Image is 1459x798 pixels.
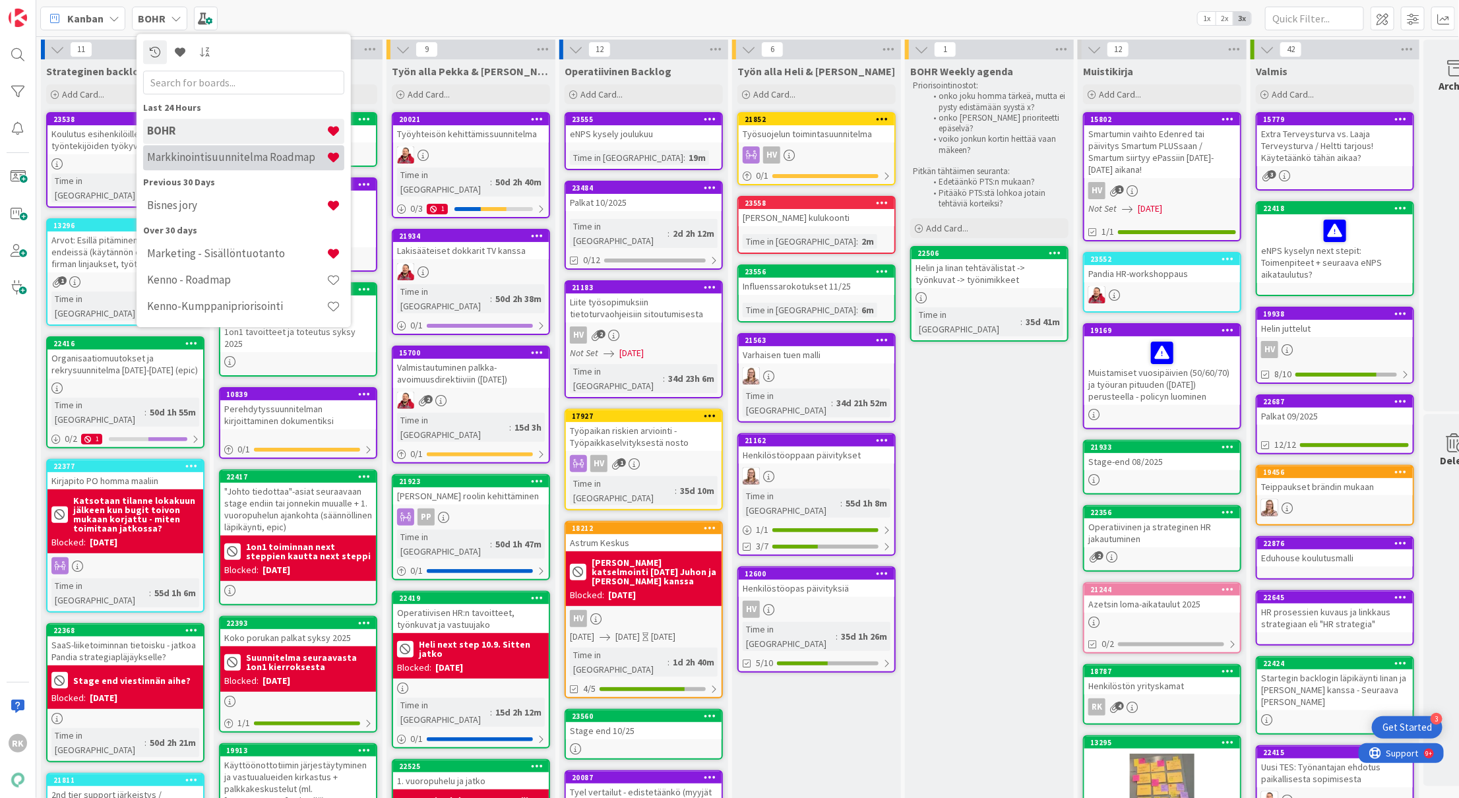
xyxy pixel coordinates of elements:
[617,458,626,467] span: 1
[9,9,27,27] img: Visit kanbanzone.com
[1257,549,1413,567] div: Eduhouse koulutusmalli
[410,319,423,332] span: 0 / 1
[392,346,550,464] a: 15700Valmistautuminen palkka-avoimuusdirektiiviin ([DATE])JSTime in [GEOGRAPHIC_DATA]:15d 3h0/1
[1257,537,1413,567] div: 22876Eduhouse koulutusmalli
[737,433,896,556] a: 21162Henkilöstöoppaan päivityksetIHTime in [GEOGRAPHIC_DATA]:55d 1h 8m1/13/7
[399,115,549,124] div: 20021
[46,218,204,326] a: 13296Arvot: Esillä pitäminen, esim. stage endeissä (käytännön esimerkit, firman linjaukset, työta...
[1083,252,1241,313] a: 23552Pandia HR-workshoppausJS
[224,563,259,577] div: Blocked:
[418,508,435,526] div: PP
[1263,539,1413,548] div: 22876
[566,125,722,142] div: eNPS kysely joulukuu
[47,460,203,489] div: 22377Kirjapito PO homma maaliin
[393,317,549,334] div: 0/1
[1265,7,1364,30] input: Quick Filter...
[1257,537,1413,549] div: 22876
[393,476,549,505] div: 21923[PERSON_NAME] roolin kehittäminen
[739,197,894,226] div: 23558[PERSON_NAME] kulukoonti
[753,88,795,100] span: Add Card...
[669,226,718,241] div: 2d 2h 12m
[67,11,104,26] span: Kanban
[397,392,414,409] img: JS
[737,264,896,322] a: 23556Influenssarokotukset 11/25Time in [GEOGRAPHIC_DATA]:6m
[1268,170,1276,179] span: 3
[219,470,377,605] a: 22417"Johto tiedottaa"-asiat seuraavaan stage endiin tai jonnekin muualle + 1. vuoropuhelun ajank...
[1256,112,1414,191] a: 15779Extra Terveysturva vs. Laaja Terveysturva / Heltti tarjous! Käytetäänkö tähän aikaa?
[1257,125,1413,166] div: Extra Terveysturva vs. Laaja Terveysturva / Heltti tarjous! Käytetäänkö tähän aikaa?
[566,326,722,344] div: HV
[147,151,326,164] h4: Markkinointisuunnitelma Roadmap
[831,396,833,410] span: :
[1084,113,1240,178] div: 15802Smartumin vaihto Edenred tai päivitys Smartum PLUSsaan / Smartum siirtyy ePassiin [DATE]-[DA...
[566,282,722,322] div: 21183Liite työsopimuksiin tietoturvaohjeisiin sitoutumisesta
[570,150,683,165] div: Time in [GEOGRAPHIC_DATA]
[147,199,326,212] h4: Bisnes jory
[1274,367,1291,381] span: 8/10
[1102,225,1114,239] span: 1/1
[1274,438,1296,452] span: 12/12
[392,474,550,580] a: 21923[PERSON_NAME] roolin kehittäminenPPTime in [GEOGRAPHIC_DATA]:50d 1h 47m0/1
[840,496,842,510] span: :
[393,446,549,462] div: 0/1
[737,112,896,185] a: 21852Työsuojelun toimintasuunnitelmaHV0/1
[572,524,722,533] div: 18212
[1084,441,1240,470] div: 21933Stage-end 08/2025
[397,413,509,442] div: Time in [GEOGRAPHIC_DATA]
[1090,255,1240,264] div: 23552
[392,112,550,218] a: 20021Työyhteisön kehittämissuunnitelmaJSTime in [GEOGRAPHIC_DATA]:50d 2h 40m0/31
[566,534,722,551] div: Astrum Keskus
[739,197,894,209] div: 23558
[570,364,663,393] div: Time in [GEOGRAPHIC_DATA]
[146,405,199,419] div: 50d 1h 55m
[1261,341,1278,358] div: HV
[393,200,549,217] div: 0/31
[393,487,549,505] div: [PERSON_NAME] roolin kehittäminen
[1256,465,1414,526] a: 19456Teippaukset brändin mukaanIH
[566,522,722,551] div: 18212Astrum Keskus
[739,209,894,226] div: [PERSON_NAME] kulukoonti
[1095,551,1103,560] span: 2
[743,388,831,417] div: Time in [GEOGRAPHIC_DATA]
[1084,324,1240,336] div: 19169
[511,420,545,435] div: 15d 3h
[739,435,894,464] div: 21162Henkilöstöoppaan päivitykset
[743,234,856,249] div: Time in [GEOGRAPHIC_DATA]
[565,280,723,398] a: 21183Liite työsopimuksiin tietoturvaohjeisiin sitoutumisestaHVNot Set[DATE]Time in [GEOGRAPHIC_DA...
[47,431,203,447] div: 0/21
[393,359,549,388] div: Valmistautuminen palkka-avoimuusdirektiiviin ([DATE])
[492,292,545,306] div: 50d 2h 38m
[580,88,623,100] span: Add Card...
[675,483,677,498] span: :
[856,234,858,249] span: :
[393,476,549,487] div: 21923
[144,405,146,419] span: :
[566,182,722,211] div: 23484Palkat 10/2025
[46,112,204,208] a: 23538Koulutus esihenkilöille: Avaimia työntekijöiden työkyvyn tukemiseenTime in [GEOGRAPHIC_DATA]...
[565,521,723,698] a: 18212Astrum Keskus[PERSON_NAME] katselmointi [DATE] Juhon ja [PERSON_NAME] kanssaBlocked:[DATE]HV...
[756,523,768,537] span: 1 / 1
[665,371,718,386] div: 34d 23h 6m
[1084,453,1240,470] div: Stage-end 08/2025
[745,436,894,445] div: 21162
[410,202,423,216] span: 0 / 3
[745,267,894,276] div: 23556
[739,266,894,295] div: 23556Influenssarokotukset 11/25
[1090,443,1240,452] div: 21933
[739,446,894,464] div: Henkilöstöoppaan päivitykset
[917,249,1067,258] div: 22506
[143,101,344,115] div: Last 24 Hours
[912,259,1067,288] div: Helin ja Iinan tehtävälistat -> työnkuvat -> työnimikkeet
[1263,309,1413,319] div: 19938
[592,558,718,586] b: [PERSON_NAME] katselmointi [DATE] Juhon ja [PERSON_NAME] kanssa
[53,339,203,348] div: 22416
[220,471,376,483] div: 22417
[220,400,376,429] div: Perehdytyssuunnitelman kirjoittaminen dokumentiksi
[677,483,718,498] div: 35d 10m
[51,398,144,427] div: Time in [GEOGRAPHIC_DATA]
[47,231,203,272] div: Arvot: Esillä pitäminen, esim. stage endeissä (käytännön esimerkit, firman linjaukset, työtavat...)
[572,115,722,124] div: 23555
[743,489,840,518] div: Time in [GEOGRAPHIC_DATA]
[756,169,768,183] span: 0 / 1
[1256,394,1414,454] a: 22687Palkat 09/202512/12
